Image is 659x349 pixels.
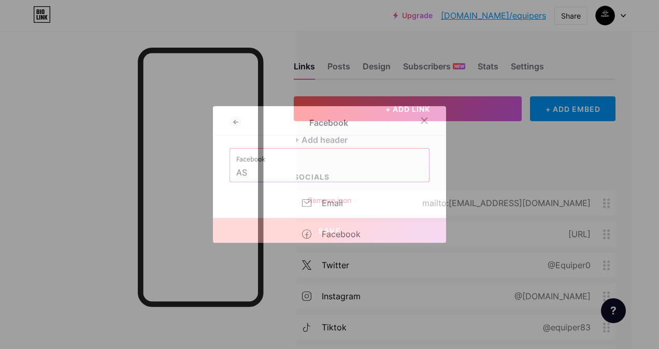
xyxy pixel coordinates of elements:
[236,164,423,182] input: https://facebook.com/pageurl
[236,149,423,164] label: Facebook
[230,195,429,206] div: Remove icon
[318,226,341,235] span: Save
[213,218,446,243] button: Save
[242,117,415,129] div: Facebook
